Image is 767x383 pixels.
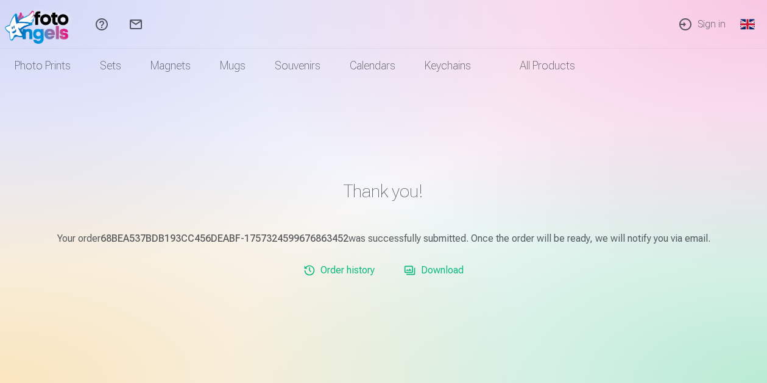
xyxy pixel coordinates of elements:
a: Mugs [205,49,260,83]
h1: Thank you! [28,180,740,202]
a: All products [486,49,590,83]
a: Calendars [335,49,410,83]
a: Download [399,258,468,283]
b: 68BEA537BDB193CC456DEABF-1757324599676863452 [101,233,348,244]
a: Souvenirs [260,49,335,83]
a: Sets [85,49,136,83]
p: Your order was successfully submitted. Once the order will be ready, we will notify you via email. [28,231,740,246]
img: /fa1 [5,5,75,44]
a: Keychains [410,49,486,83]
a: Magnets [136,49,205,83]
a: Order history [299,258,380,283]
